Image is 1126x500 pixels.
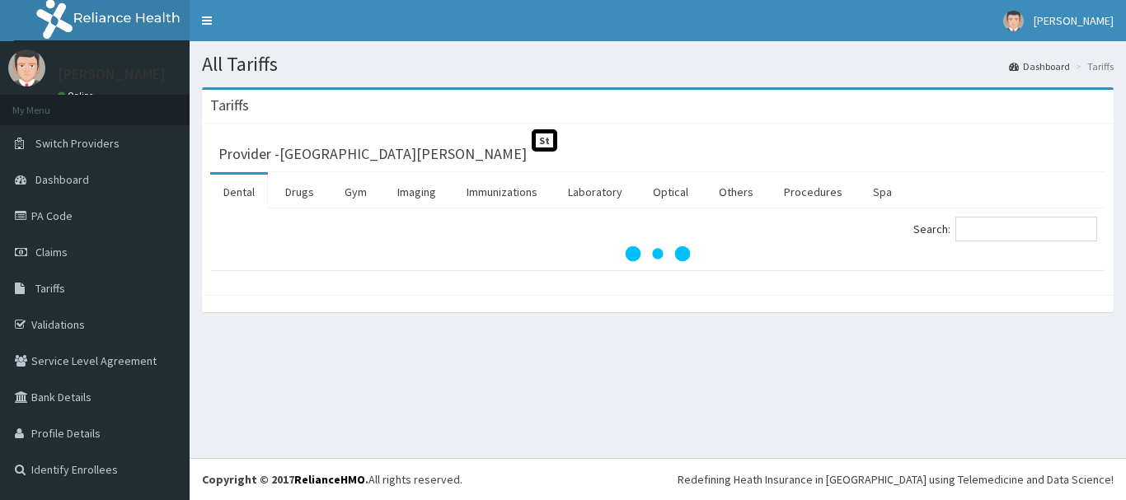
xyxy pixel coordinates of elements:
a: Spa [860,175,905,209]
h3: Provider - [GEOGRAPHIC_DATA][PERSON_NAME] [218,147,527,161]
img: User Image [8,49,45,86]
a: Gym [331,175,380,209]
input: Search: [955,217,1097,241]
a: Dental [210,175,268,209]
p: [PERSON_NAME] [58,67,166,82]
strong: Copyright © 2017 . [202,472,368,487]
a: Imaging [384,175,449,209]
a: Optical [640,175,701,209]
a: Others [706,175,767,209]
a: RelianceHMO [294,472,365,487]
a: Drugs [272,175,327,209]
span: Tariffs [35,281,65,296]
a: Immunizations [453,175,551,209]
label: Search: [913,217,1097,241]
span: [PERSON_NAME] [1034,13,1114,28]
span: St [532,129,557,152]
a: Dashboard [1009,59,1070,73]
h3: Tariffs [210,98,249,113]
a: Online [58,90,97,101]
img: User Image [1003,11,1024,31]
h1: All Tariffs [202,54,1114,75]
a: Procedures [771,175,856,209]
svg: audio-loading [625,221,691,287]
li: Tariffs [1072,59,1114,73]
span: Claims [35,245,68,259]
span: Dashboard [35,172,89,187]
footer: All rights reserved. [190,458,1126,500]
span: Switch Providers [35,136,120,151]
a: Laboratory [555,175,636,209]
div: Redefining Heath Insurance in [GEOGRAPHIC_DATA] using Telemedicine and Data Science! [678,471,1114,488]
